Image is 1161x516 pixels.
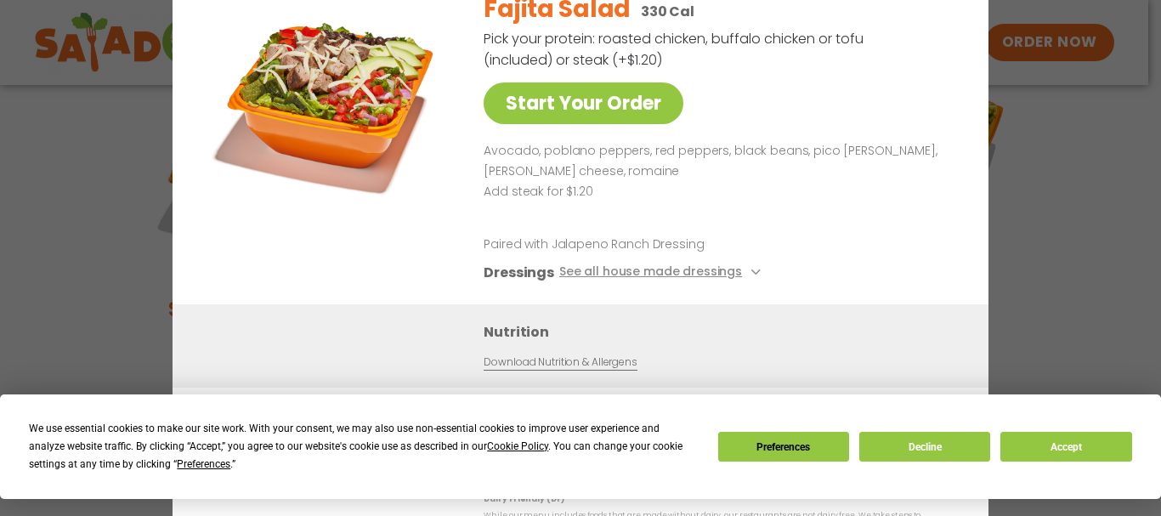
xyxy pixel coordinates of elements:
p: 330 Cal [641,1,694,22]
a: Download Nutrition & Allergens [484,354,637,371]
button: Preferences [718,432,849,462]
p: Avocado, poblano peppers, red peppers, black beans, pico [PERSON_NAME], [PERSON_NAME] cheese, rom... [484,141,948,182]
button: Accept [1000,432,1131,462]
span: Preferences [177,458,230,470]
button: Decline [859,432,990,462]
button: See all house made dressings [559,262,766,283]
p: Paired with Jalapeno Ranch Dressing [484,235,798,253]
span: Cookie Policy [487,440,548,452]
p: Add steak for $1.20 [484,182,948,202]
div: We use essential cookies to make our site work. With your consent, we may also use non-essential ... [29,420,697,473]
h3: Dressings [484,262,554,283]
a: Start Your Order [484,82,683,124]
p: Pick your protein: roasted chicken, buffalo chicken or tofu (included) or steak (+$1.20) [484,28,866,71]
h3: Nutrition [484,321,963,343]
strong: Dairy Friendly (DF) [484,494,564,504]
